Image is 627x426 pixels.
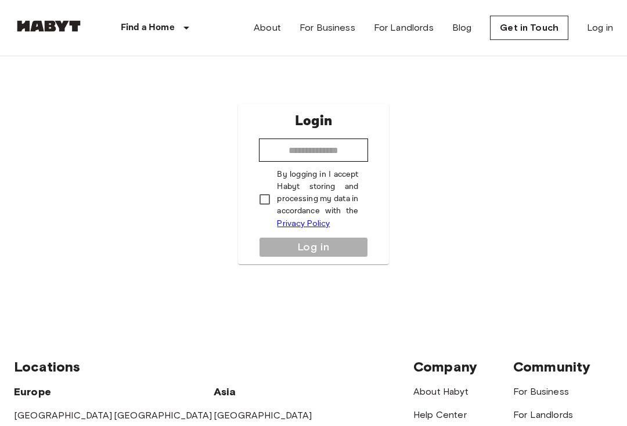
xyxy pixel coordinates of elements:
a: About Habyt [413,386,469,397]
a: [GEOGRAPHIC_DATA] [214,410,312,421]
a: [GEOGRAPHIC_DATA] [14,410,113,421]
a: Get in Touch [490,16,568,40]
a: For Landlords [513,409,573,420]
a: Help Center [413,409,467,420]
p: Login [295,111,332,132]
span: Asia [214,385,236,398]
p: By logging in I accept Habyt storing and processing my data in accordance with the [277,169,358,230]
a: About [254,21,281,35]
a: [GEOGRAPHIC_DATA] [114,410,212,421]
span: Company [413,358,477,375]
span: Community [513,358,590,375]
img: Habyt [14,20,84,32]
a: Log in [587,21,613,35]
span: Europe [14,385,51,398]
a: Privacy Policy [277,219,330,228]
span: Locations [14,358,80,375]
a: Blog [452,21,472,35]
a: For Business [513,386,569,397]
p: Find a Home [121,21,175,35]
a: For Business [300,21,355,35]
a: For Landlords [374,21,434,35]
